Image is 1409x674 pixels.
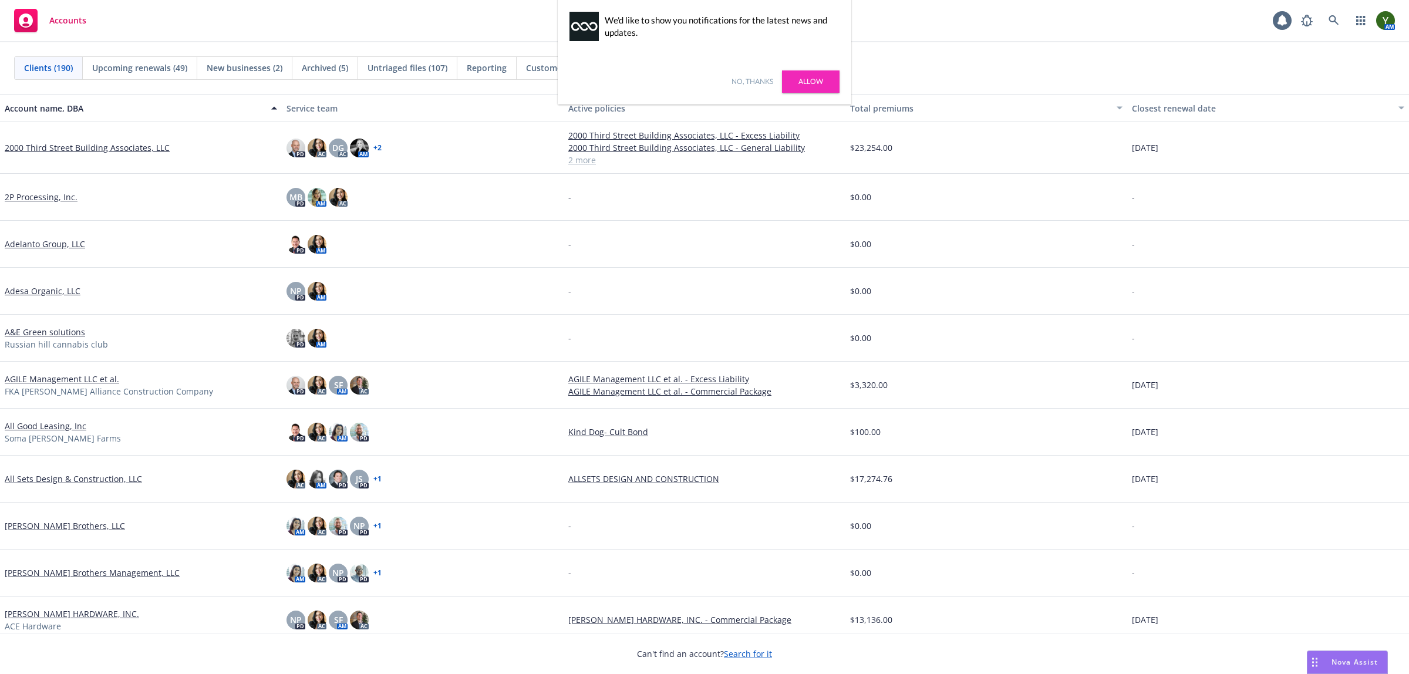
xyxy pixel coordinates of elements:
[732,76,773,87] a: No, thanks
[850,379,888,391] span: $3,320.00
[568,102,841,114] div: Active policies
[1132,379,1158,391] span: [DATE]
[5,620,61,632] span: ACE Hardware
[850,102,1110,114] div: Total premiums
[308,329,326,348] img: photo
[5,567,180,579] a: [PERSON_NAME] Brothers Management, LLC
[308,235,326,254] img: photo
[5,520,125,532] a: [PERSON_NAME] Brothers, LLC
[568,373,841,385] a: AGILE Management LLC et al. - Excess Liability
[1132,332,1135,344] span: -
[329,517,348,535] img: photo
[373,569,382,577] a: + 1
[286,235,305,254] img: photo
[568,473,841,485] a: ALLSETS DESIGN AND CONSTRUCTION
[286,564,305,582] img: photo
[637,648,772,660] span: Can't find an account?
[308,376,326,395] img: photo
[5,326,85,338] a: A&E Green solutions
[568,191,571,203] span: -
[350,564,369,582] img: photo
[356,473,363,485] span: JS
[302,62,348,74] span: Archived (5)
[1322,9,1346,32] a: Search
[353,520,365,532] span: NP
[568,129,841,141] a: 2000 Third Street Building Associates, LLC - Excess Liability
[568,520,571,532] span: -
[1307,651,1322,673] div: Drag to move
[373,144,382,151] a: + 2
[1132,426,1158,438] span: [DATE]
[568,141,841,154] a: 2000 Third Street Building Associates, LLC - General Liability
[350,376,369,395] img: photo
[308,611,326,629] img: photo
[850,426,881,438] span: $100.00
[568,614,841,626] a: [PERSON_NAME] HARDWARE, INC. - Commercial Package
[350,139,369,157] img: photo
[308,188,326,207] img: photo
[308,423,326,442] img: photo
[1295,9,1319,32] a: Report a Bug
[308,139,326,157] img: photo
[286,329,305,348] img: photo
[850,567,871,579] span: $0.00
[308,564,326,582] img: photo
[526,62,605,74] span: Customer Directory
[5,385,213,397] span: FKA [PERSON_NAME] Alliance Construction Company
[850,285,871,297] span: $0.00
[850,141,892,154] span: $23,254.00
[1349,9,1373,32] a: Switch app
[568,154,841,166] a: 2 more
[9,4,91,37] a: Accounts
[850,238,871,250] span: $0.00
[1132,191,1135,203] span: -
[286,423,305,442] img: photo
[568,332,571,344] span: -
[286,102,559,114] div: Service team
[373,476,382,483] a: + 1
[1332,657,1378,667] span: Nova Assist
[850,520,871,532] span: $0.00
[5,238,85,250] a: Adelanto Group, LLC
[5,432,121,444] span: Soma [PERSON_NAME] Farms
[782,70,840,93] a: Allow
[605,14,834,39] div: We'd like to show you notifications for the latest news and updates.
[350,423,369,442] img: photo
[1132,567,1135,579] span: -
[850,191,871,203] span: $0.00
[1132,141,1158,154] span: [DATE]
[332,567,344,579] span: NP
[290,285,302,297] span: NP
[286,376,305,395] img: photo
[467,62,507,74] span: Reporting
[1132,238,1135,250] span: -
[1132,102,1391,114] div: Closest renewal date
[1132,473,1158,485] span: [DATE]
[568,285,571,297] span: -
[308,470,326,488] img: photo
[332,141,344,154] span: DG
[724,648,772,659] a: Search for it
[282,94,564,122] button: Service team
[207,62,282,74] span: New businesses (2)
[5,420,86,432] a: All Good Leasing, Inc
[290,614,302,626] span: NP
[564,94,845,122] button: Active policies
[286,139,305,157] img: photo
[308,517,326,535] img: photo
[1132,285,1135,297] span: -
[5,191,77,203] a: 2P Processing, Inc.
[845,94,1127,122] button: Total premiums
[5,102,264,114] div: Account name, DBA
[850,332,871,344] span: $0.00
[1376,11,1395,30] img: photo
[5,473,142,485] a: All Sets Design & Construction, LLC
[373,523,382,530] a: + 1
[49,16,86,25] span: Accounts
[850,614,892,626] span: $13,136.00
[5,338,108,351] span: Russian hill cannabis club
[1132,614,1158,626] span: [DATE]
